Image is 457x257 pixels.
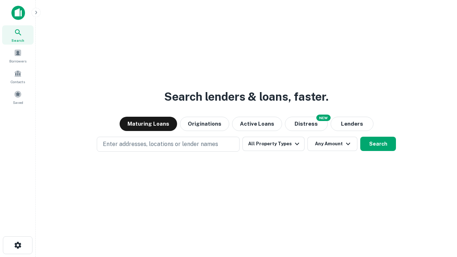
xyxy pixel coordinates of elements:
[9,58,26,64] span: Borrowers
[180,117,229,131] button: Originations
[360,137,396,151] button: Search
[164,88,328,105] h3: Search lenders & loans, faster.
[11,79,25,85] span: Contacts
[2,67,34,86] a: Contacts
[2,87,34,107] a: Saved
[232,117,282,131] button: Active Loans
[97,137,240,152] button: Enter addresses, locations or lender names
[103,140,218,148] p: Enter addresses, locations or lender names
[307,137,357,151] button: Any Amount
[242,137,305,151] button: All Property Types
[2,25,34,45] a: Search
[11,37,24,43] span: Search
[13,100,23,105] span: Saved
[2,46,34,65] a: Borrowers
[11,6,25,20] img: capitalize-icon.png
[120,117,177,131] button: Maturing Loans
[285,117,328,131] button: Search distressed loans with lien and other non-mortgage details.
[316,115,331,121] div: NEW
[421,200,457,234] iframe: Chat Widget
[331,117,373,131] button: Lenders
